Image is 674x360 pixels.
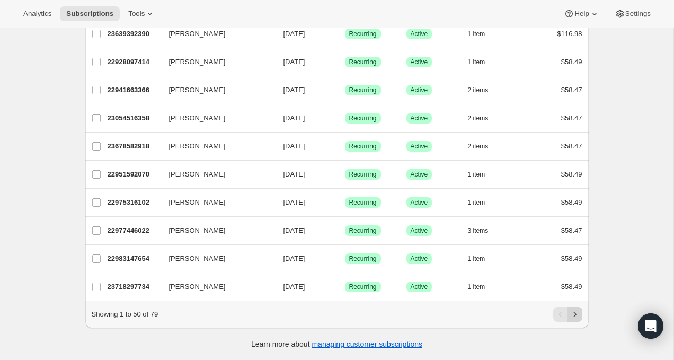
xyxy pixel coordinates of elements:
button: 3 items [468,223,500,238]
span: Recurring [349,283,377,291]
span: Recurring [349,58,377,66]
button: [PERSON_NAME] [163,222,269,239]
button: 1 item [468,55,497,69]
span: [DATE] [283,198,305,206]
button: [PERSON_NAME] [163,166,269,183]
button: 1 item [468,27,497,41]
span: [PERSON_NAME] [169,29,226,39]
div: 22941663366[PERSON_NAME][DATE]SuccessRecurringSuccessActive2 items$58.47 [108,83,582,98]
div: Open Intercom Messenger [638,313,663,339]
span: [PERSON_NAME] [169,225,226,236]
span: [PERSON_NAME] [169,57,226,67]
span: 1 item [468,283,485,291]
div: 22977446022[PERSON_NAME][DATE]SuccessRecurringSuccessActive3 items$58.47 [108,223,582,238]
span: Recurring [349,142,377,151]
span: Recurring [349,30,377,38]
span: $58.49 [561,254,582,262]
span: Active [411,254,428,263]
button: [PERSON_NAME] [163,82,269,99]
span: $58.47 [561,86,582,94]
p: 23678582918 [108,141,161,152]
div: 23054516358[PERSON_NAME][DATE]SuccessRecurringSuccessActive2 items$58.47 [108,111,582,126]
button: 1 item [468,167,497,182]
span: [DATE] [283,142,305,150]
p: 23054516358 [108,113,161,124]
p: 22977446022 [108,225,161,236]
span: [PERSON_NAME] [169,141,226,152]
p: Learn more about [251,339,422,349]
div: 22975316102[PERSON_NAME][DATE]SuccessRecurringSuccessActive1 item$58.49 [108,195,582,210]
div: 22951592070[PERSON_NAME][DATE]SuccessRecurringSuccessActive1 item$58.49 [108,167,582,182]
span: Recurring [349,198,377,207]
span: [PERSON_NAME] [169,282,226,292]
span: Recurring [349,226,377,235]
button: 1 item [468,195,497,210]
span: [DATE] [283,283,305,291]
span: 1 item [468,30,485,38]
span: [DATE] [283,114,305,122]
span: [DATE] [283,86,305,94]
span: $58.49 [561,170,582,178]
span: $58.47 [561,114,582,122]
span: Active [411,86,428,94]
span: 1 item [468,254,485,263]
span: Active [411,198,428,207]
span: Active [411,226,428,235]
span: $58.49 [561,198,582,206]
button: Help [557,6,606,21]
span: 1 item [468,58,485,66]
button: 1 item [468,251,497,266]
button: [PERSON_NAME] [163,138,269,155]
span: Help [574,10,589,18]
span: [DATE] [283,226,305,234]
span: 3 items [468,226,489,235]
p: 22928097414 [108,57,161,67]
button: Analytics [17,6,58,21]
span: Active [411,142,428,151]
button: 2 items [468,111,500,126]
button: [PERSON_NAME] [163,25,269,42]
span: [DATE] [283,254,305,262]
span: Settings [625,10,651,18]
p: 22983147654 [108,253,161,264]
span: [DATE] [283,170,305,178]
span: Analytics [23,10,51,18]
span: [DATE] [283,58,305,66]
span: Active [411,283,428,291]
span: 1 item [468,170,485,179]
span: Active [411,114,428,122]
span: Recurring [349,114,377,122]
button: [PERSON_NAME] [163,110,269,127]
button: Tools [122,6,162,21]
span: Subscriptions [66,10,113,18]
span: Active [411,30,428,38]
p: 23639392390 [108,29,161,39]
button: 2 items [468,83,500,98]
p: 22951592070 [108,169,161,180]
button: [PERSON_NAME] [163,194,269,211]
span: [PERSON_NAME] [169,113,226,124]
button: Next [567,307,582,322]
div: 23639392390[PERSON_NAME][DATE]SuccessRecurringSuccessActive1 item$116.98 [108,27,582,41]
button: 1 item [468,279,497,294]
span: Active [411,58,428,66]
span: Recurring [349,170,377,179]
button: [PERSON_NAME] [163,54,269,71]
span: Recurring [349,254,377,263]
div: 22928097414[PERSON_NAME][DATE]SuccessRecurringSuccessActive1 item$58.49 [108,55,582,69]
button: Settings [608,6,657,21]
a: managing customer subscriptions [312,340,422,348]
span: [DATE] [283,30,305,38]
nav: Pagination [553,307,582,322]
span: 2 items [468,86,489,94]
p: 22941663366 [108,85,161,95]
span: 2 items [468,142,489,151]
span: [PERSON_NAME] [169,253,226,264]
span: [PERSON_NAME] [169,197,226,208]
span: Active [411,170,428,179]
button: [PERSON_NAME] [163,250,269,267]
span: $58.47 [561,226,582,234]
span: [PERSON_NAME] [169,85,226,95]
span: $116.98 [557,30,582,38]
span: [PERSON_NAME] [169,169,226,180]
